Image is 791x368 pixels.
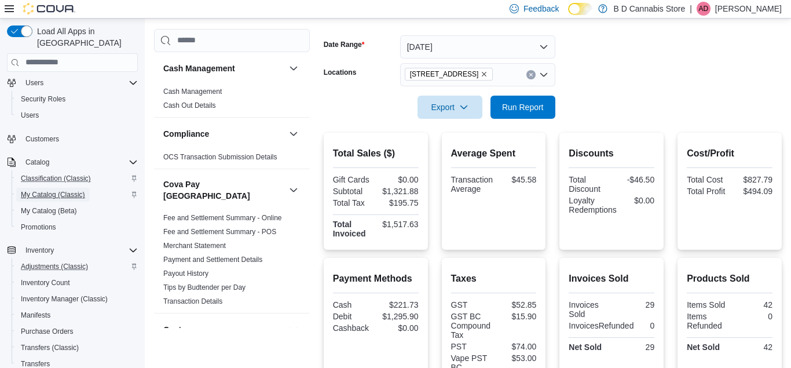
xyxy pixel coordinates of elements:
[163,283,246,292] a: Tips by Budtender per Day
[687,312,727,330] div: Items Refunded
[16,325,78,338] a: Purchase Orders
[451,175,493,194] div: Transaction Average
[154,211,310,313] div: Cova Pay [GEOGRAPHIC_DATA]
[378,220,419,229] div: $1,517.63
[21,174,91,183] span: Classification (Classic)
[687,272,772,286] h2: Products Sold
[287,323,301,337] button: Customer
[378,323,419,333] div: $0.00
[502,101,544,113] span: Run Report
[21,132,138,146] span: Customers
[16,172,96,185] a: Classification (Classic)
[16,341,138,355] span: Transfers (Classic)
[21,243,58,257] button: Inventory
[699,2,709,16] span: AD
[523,3,559,14] span: Feedback
[16,188,138,202] span: My Catalog (Classic)
[496,342,536,351] div: $74.00
[621,196,654,205] div: $0.00
[16,92,70,106] a: Security Roles
[163,297,222,306] span: Transaction Details
[333,220,366,238] strong: Total Invoiced
[12,187,142,203] button: My Catalog (Classic)
[687,175,727,184] div: Total Cost
[21,206,77,216] span: My Catalog (Beta)
[21,111,39,120] span: Users
[333,147,419,161] h2: Total Sales ($)
[732,312,772,321] div: 0
[21,343,79,352] span: Transfers (Classic)
[333,175,373,184] div: Gift Cards
[163,178,284,202] h3: Cova Pay [GEOGRAPHIC_DATA]
[21,327,74,336] span: Purchase Orders
[163,63,235,74] h3: Cash Management
[163,152,277,162] span: OCS Transaction Submission Details
[12,170,142,187] button: Classification (Classic)
[569,272,654,286] h2: Invoices Sold
[16,260,93,274] a: Adjustments (Classic)
[490,96,555,119] button: Run Report
[16,108,43,122] a: Users
[21,190,85,199] span: My Catalog (Classic)
[21,76,48,90] button: Users
[287,183,301,197] button: Cova Pay [GEOGRAPHIC_DATA]
[163,241,226,250] span: Merchant Statement
[163,227,276,236] span: Fee and Settlement Summary - POS
[16,308,138,322] span: Manifests
[21,76,138,90] span: Users
[481,71,488,78] button: Remove 213 City Centre Mall from selection in this group
[21,278,70,287] span: Inventory Count
[163,269,208,278] a: Payout History
[16,260,138,274] span: Adjustments (Classic)
[613,2,685,16] p: B D Cannabis Store
[12,107,142,123] button: Users
[418,96,482,119] button: Export
[2,154,142,170] button: Catalog
[25,158,49,167] span: Catalog
[687,343,720,352] strong: Net Sold
[526,70,536,79] button: Clear input
[687,187,727,196] div: Total Profit
[21,294,108,304] span: Inventory Manager (Classic)
[614,300,654,309] div: 29
[287,61,301,75] button: Cash Management
[496,312,536,321] div: $15.90
[378,175,419,184] div: $0.00
[163,63,284,74] button: Cash Management
[690,2,692,16] p: |
[21,243,138,257] span: Inventory
[12,340,142,356] button: Transfers (Classic)
[333,187,373,196] div: Subtotal
[16,292,138,306] span: Inventory Manager (Classic)
[378,198,419,207] div: $195.75
[451,300,492,309] div: GST
[12,275,142,291] button: Inventory Count
[16,204,138,218] span: My Catalog (Beta)
[732,343,772,352] div: 42
[569,321,633,330] div: InvoicesRefunded
[614,343,654,352] div: 29
[16,172,138,185] span: Classification (Classic)
[451,147,537,161] h2: Average Spent
[163,324,201,336] h3: Customer
[154,150,310,169] div: Compliance
[25,78,43,88] span: Users
[21,94,65,104] span: Security Roles
[569,175,609,194] div: Total Discount
[568,15,569,16] span: Dark Mode
[163,153,277,161] a: OCS Transaction Submission Details
[23,3,75,14] img: Cova
[378,300,419,309] div: $221.73
[2,242,142,258] button: Inventory
[21,311,50,320] span: Manifests
[496,300,536,309] div: $52.85
[163,88,222,96] a: Cash Management
[16,325,138,338] span: Purchase Orders
[12,307,142,323] button: Manifests
[569,300,609,319] div: Invoices Sold
[32,25,138,49] span: Load All Apps in [GEOGRAPHIC_DATA]
[333,272,419,286] h2: Payment Methods
[16,108,138,122] span: Users
[451,312,492,340] div: GST BC Compound Tax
